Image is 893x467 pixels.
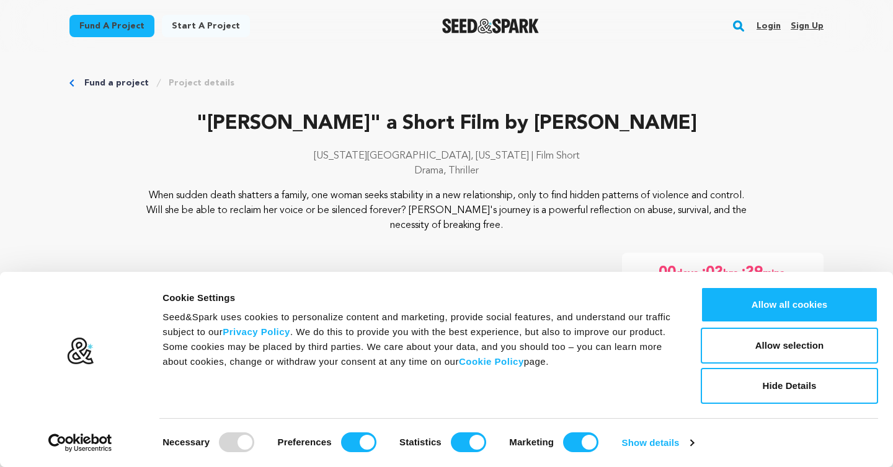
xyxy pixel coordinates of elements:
a: Seed&Spark Homepage [442,19,540,33]
p: When sudden death shatters a family, one woman seeks stability in a new relationship, only to fin... [145,188,749,233]
span: mins [763,263,787,282]
img: Seed&Spark Logo Dark Mode [442,19,540,33]
strong: Necessary [162,437,210,447]
a: Fund a project [84,77,149,89]
span: 00 [659,263,676,282]
p: Drama, Thriller [69,164,824,178]
a: Usercentrics Cookiebot - opens in a new window [26,434,135,452]
a: Project details [169,77,234,89]
strong: Marketing [509,437,554,447]
a: Privacy Policy [223,326,290,337]
span: hrs [723,263,740,282]
strong: Statistics [399,437,442,447]
div: Cookie Settings [162,290,673,305]
strong: Preferences [278,437,332,447]
a: Show details [622,434,694,452]
div: Seed&Spark uses cookies to personalize content and marketing, provide social features, and unders... [162,310,673,369]
span: days [676,263,701,282]
button: Allow selection [701,328,878,364]
p: "[PERSON_NAME]" a Short Film by [PERSON_NAME] [69,109,824,139]
p: [US_STATE][GEOGRAPHIC_DATA], [US_STATE] | Film Short [69,149,824,164]
span: :02 [701,263,723,282]
a: Login [757,16,781,36]
span: :29 [740,263,763,282]
button: Hide Details [701,368,878,404]
a: Start a project [162,15,250,37]
a: Sign up [791,16,824,36]
div: Breadcrumb [69,77,824,89]
img: logo [66,337,94,365]
a: Cookie Policy [459,356,524,367]
button: Allow all cookies [701,287,878,323]
a: Fund a project [69,15,154,37]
